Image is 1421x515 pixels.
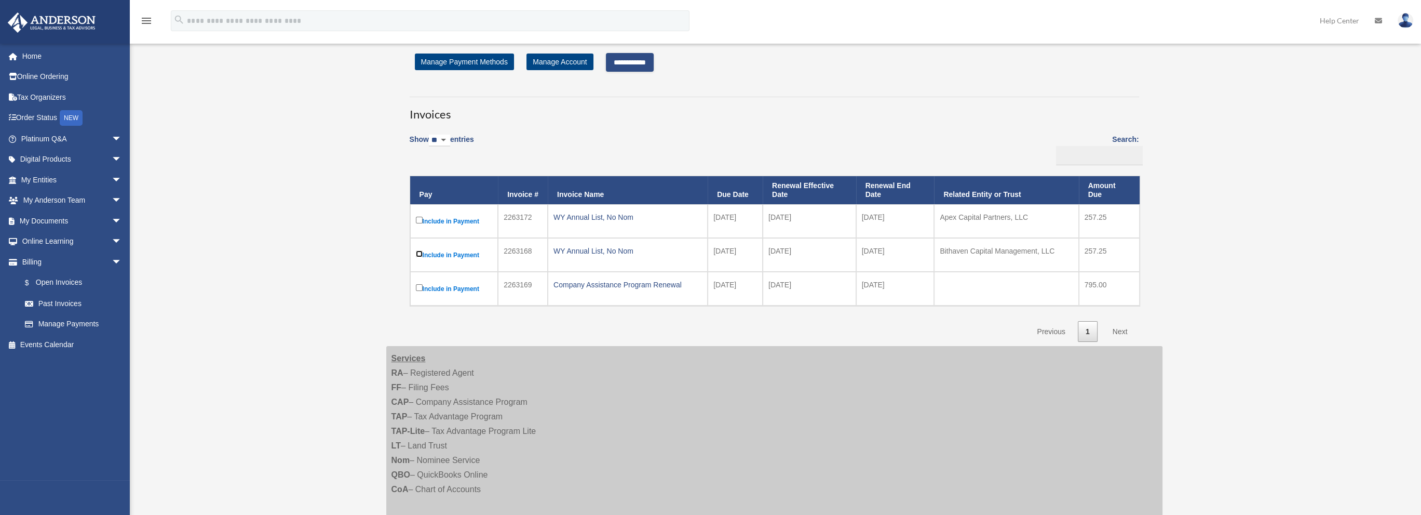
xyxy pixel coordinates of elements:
[391,470,410,479] strong: QBO
[1078,321,1098,342] a: 1
[1056,146,1143,166] input: Search:
[763,272,856,306] td: [DATE]
[416,282,493,295] label: Include in Payment
[856,272,935,306] td: [DATE]
[526,54,593,70] a: Manage Account
[429,135,450,147] select: Showentries
[410,97,1139,123] h3: Invoices
[7,169,138,190] a: My Entitiesarrow_drop_down
[1105,321,1135,342] a: Next
[391,354,426,363] strong: Services
[763,238,856,272] td: [DATE]
[934,238,1078,272] td: Bithaven Capital Management, LLC
[7,87,138,108] a: Tax Organizers
[7,46,138,67] a: Home
[856,176,935,204] th: Renewal End Date: activate to sort column ascending
[7,149,138,170] a: Digital Productsarrow_drop_down
[60,110,83,126] div: NEW
[548,176,708,204] th: Invoice Name: activate to sort column ascending
[416,215,493,228] label: Include in Payment
[391,456,410,465] strong: Nom
[7,231,138,252] a: Online Learningarrow_drop_down
[553,210,702,225] div: WY Annual List, No Nom
[112,210,132,232] span: arrow_drop_down
[553,278,702,292] div: Company Assistance Program Renewal
[15,272,127,294] a: $Open Invoices
[498,176,548,204] th: Invoice #: activate to sort column ascending
[1029,321,1073,342] a: Previous
[763,176,856,204] th: Renewal Effective Date: activate to sort column ascending
[856,204,935,238] td: [DATE]
[415,54,514,70] a: Manage Payment Methods
[1052,133,1139,165] label: Search:
[7,190,138,211] a: My Anderson Teamarrow_drop_down
[140,18,153,27] a: menu
[416,248,493,261] label: Include in Payment
[112,231,132,253] span: arrow_drop_down
[5,12,99,33] img: Anderson Advisors Platinum Portal
[1079,238,1140,272] td: 257.25
[7,334,138,355] a: Events Calendar
[498,238,548,272] td: 2263168
[1079,272,1140,306] td: 795.00
[112,128,132,150] span: arrow_drop_down
[112,190,132,212] span: arrow_drop_down
[410,133,474,157] label: Show entries
[934,176,1078,204] th: Related Entity or Trust: activate to sort column ascending
[391,412,408,421] strong: TAP
[7,128,138,149] a: Platinum Q&Aarrow_drop_down
[708,204,763,238] td: [DATE]
[856,238,935,272] td: [DATE]
[1398,13,1413,28] img: User Pic
[553,244,702,258] div: WY Annual List, No Nom
[7,67,138,87] a: Online Ordering
[1079,176,1140,204] th: Amount Due: activate to sort column ascending
[708,176,763,204] th: Due Date: activate to sort column ascending
[391,427,425,435] strong: TAP-Lite
[763,204,856,238] td: [DATE]
[391,441,401,450] strong: LT
[15,293,132,314] a: Past Invoices
[7,210,138,231] a: My Documentsarrow_drop_down
[112,169,132,191] span: arrow_drop_down
[31,276,36,289] span: $
[1079,204,1140,238] td: 257.25
[7,108,138,129] a: Order StatusNEW
[416,250,423,257] input: Include in Payment
[173,14,185,25] i: search
[112,149,132,170] span: arrow_drop_down
[416,217,423,223] input: Include in Payment
[416,284,423,291] input: Include in Payment
[391,485,409,494] strong: CoA
[498,204,548,238] td: 2263172
[708,272,763,306] td: [DATE]
[708,238,763,272] td: [DATE]
[15,314,132,335] a: Manage Payments
[112,252,132,273] span: arrow_drop_down
[7,252,132,272] a: Billingarrow_drop_down
[934,204,1078,238] td: Apex Capital Partners, LLC
[391,368,403,377] strong: RA
[391,383,402,392] strong: FF
[391,398,409,406] strong: CAP
[498,272,548,306] td: 2263169
[140,15,153,27] i: menu
[410,176,498,204] th: Pay: activate to sort column descending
